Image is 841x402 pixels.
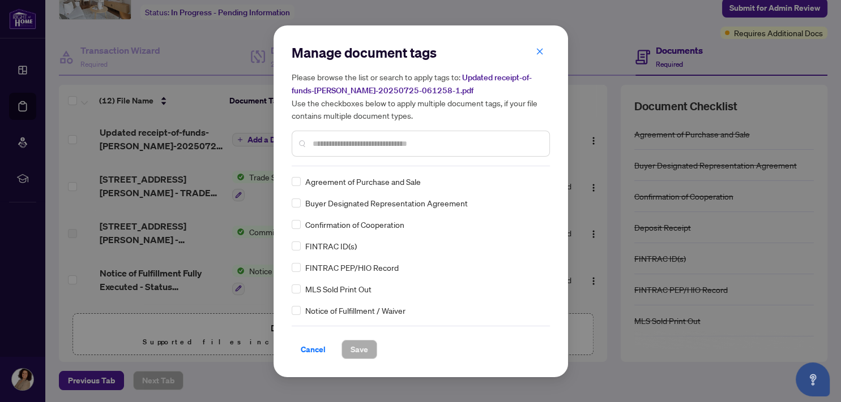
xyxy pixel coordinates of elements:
[301,340,326,358] span: Cancel
[536,47,544,55] span: close
[305,304,405,317] span: Notice of Fulfillment / Waiver
[305,261,399,274] span: FINTRAC PEP/HIO Record
[292,340,335,359] button: Cancel
[305,175,421,188] span: Agreement of Purchase and Sale
[305,197,468,209] span: Buyer Designated Representation Agreement
[292,44,550,62] h2: Manage document tags
[341,340,377,359] button: Save
[292,72,532,96] span: Updated receipt-of-funds-[PERSON_NAME]-20250725-061258-1.pdf
[305,283,372,295] span: MLS Sold Print Out
[292,71,550,122] h5: Please browse the list or search to apply tags to: Use the checkboxes below to apply multiple doc...
[796,362,830,396] button: Open asap
[305,218,404,231] span: Confirmation of Cooperation
[305,240,357,252] span: FINTRAC ID(s)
